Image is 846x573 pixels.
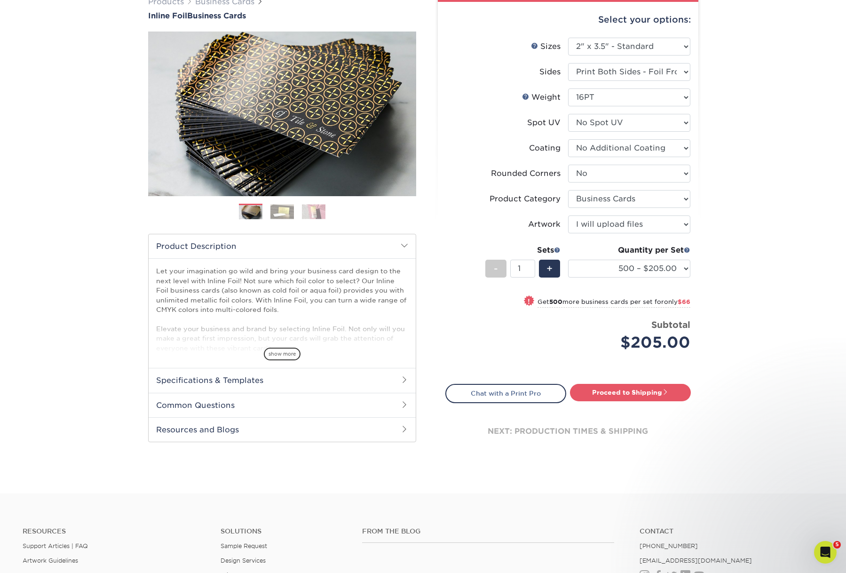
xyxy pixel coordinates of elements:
a: Contact [640,527,823,535]
a: Inline FoilBusiness Cards [148,11,416,20]
h2: Product Description [149,234,416,258]
span: show more [264,348,300,360]
span: - [494,262,498,276]
span: 5 [833,541,841,549]
div: Product Category [490,193,561,205]
a: Design Services [221,557,266,564]
a: Proceed to Shipping [570,384,691,401]
h4: Solutions [221,527,348,535]
h2: Resources and Blogs [149,417,416,442]
h4: Resources [23,527,206,535]
div: Artwork [528,219,561,230]
p: Let your imagination go wild and bring your business card design to the next level with Inline Fo... [156,266,408,458]
span: only [664,298,690,305]
div: next: production times & shipping [445,403,691,460]
div: $205.00 [575,331,690,354]
h2: Specifications & Templates [149,368,416,392]
span: ! [528,296,530,306]
div: Select your options: [445,2,691,38]
h2: Common Questions [149,393,416,417]
h1: Business Cards [148,11,416,20]
div: Rounded Corners [491,168,561,179]
iframe: Intercom live chat [814,541,837,564]
a: [EMAIL_ADDRESS][DOMAIN_NAME] [640,557,752,564]
div: Quantity per Set [568,245,690,256]
div: Sides [539,66,561,78]
h4: From the Blog [362,527,614,535]
div: Sets [485,245,561,256]
span: $66 [678,298,690,305]
div: Spot UV [527,117,561,128]
div: Coating [529,143,561,154]
strong: 500 [549,298,562,305]
strong: Subtotal [651,319,690,330]
div: Sizes [531,41,561,52]
img: Business Cards 03 [302,204,325,219]
span: Inline Foil [148,11,187,20]
a: Sample Request [221,542,267,549]
img: Business Cards 02 [270,204,294,219]
img: Business Cards 01 [239,200,262,224]
div: Weight [522,92,561,103]
a: Chat with a Print Pro [445,384,566,403]
span: + [546,262,553,276]
small: Get more business cards per set for [538,298,690,308]
a: [PHONE_NUMBER] [640,542,698,549]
